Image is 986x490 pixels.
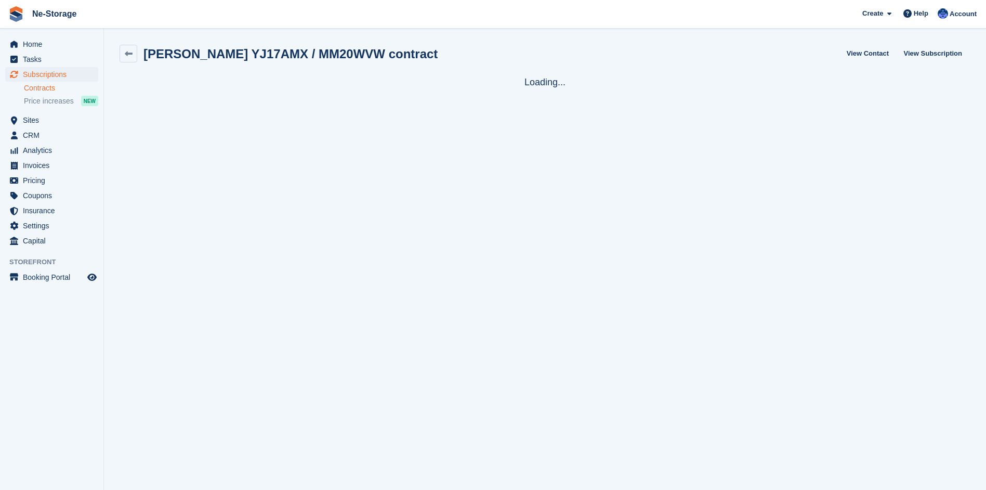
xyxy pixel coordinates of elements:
span: Tasks [23,52,85,67]
span: Invoices [23,158,85,173]
a: menu [5,188,98,203]
a: menu [5,203,98,218]
span: Insurance [23,203,85,218]
span: Settings [23,218,85,233]
span: Home [23,37,85,51]
a: Preview store [86,271,98,283]
a: menu [5,52,98,67]
span: Booking Portal [23,270,85,285]
a: menu [5,128,98,143]
span: Price increases [24,96,74,106]
a: menu [5,270,98,285]
span: Capital [23,234,85,248]
h2: [PERSON_NAME] YJ17AMX / MM20WVW contract [143,47,438,61]
span: Storefront [9,257,103,267]
span: Analytics [23,143,85,158]
a: menu [5,234,98,248]
a: Ne-Storage [28,5,81,22]
div: NEW [81,96,98,106]
a: menu [5,67,98,82]
a: menu [5,218,98,233]
a: menu [5,113,98,127]
a: menu [5,158,98,173]
span: Help [914,8,928,19]
a: menu [5,143,98,158]
div: Loading... [120,75,970,89]
span: Coupons [23,188,85,203]
a: menu [5,173,98,188]
span: CRM [23,128,85,143]
span: Account [950,9,977,19]
a: View Subscription [900,45,966,62]
img: stora-icon-8386f47178a22dfd0bd8f6a31ec36ba5ce8667c1dd55bd0f319d3a0aa187defe.svg [8,6,24,22]
a: Price increases NEW [24,95,98,107]
a: menu [5,37,98,51]
a: Contracts [24,83,98,93]
span: Pricing [23,173,85,188]
span: Create [862,8,883,19]
a: View Contact [843,45,893,62]
span: Sites [23,113,85,127]
span: Subscriptions [23,67,85,82]
img: Karol Carter [938,8,948,19]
